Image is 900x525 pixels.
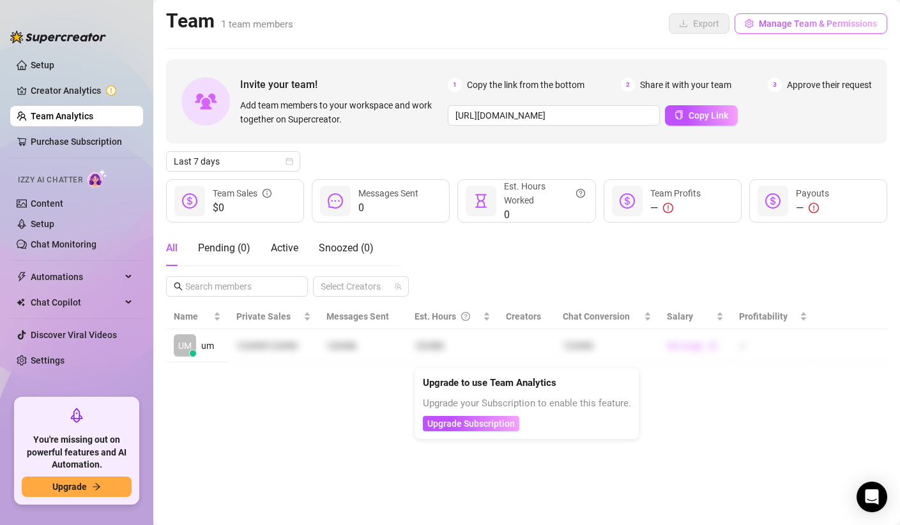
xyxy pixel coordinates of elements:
span: Copy Link [689,110,728,121]
span: Upgrade Subscription [427,418,515,429]
span: Copy the link from the bottom [467,78,584,92]
span: Upgrade [52,482,87,492]
img: logo-BBDzfeDw.svg [10,31,106,43]
a: Team Analytics [31,111,93,121]
a: Chat Monitoring [31,239,96,249]
span: question-circle [461,309,470,323]
div: — [796,200,829,216]
a: Purchase Subscription [31,131,133,152]
span: Team Profits [650,188,701,198]
span: 0 [358,200,418,216]
span: hourglass [473,193,489,209]
div: Team Sales [213,186,271,200]
span: dollar-circle [182,193,197,209]
span: Salary [667,311,693,322]
span: Active [271,242,298,254]
span: Chat Conversion [563,311,630,322]
span: arrow-right [92,482,101,491]
span: exclamation-circle [809,203,819,213]
a: Setup [31,219,54,229]
div: — [650,200,701,216]
span: Upgrade your Subscription to enable this feature. [423,397,631,409]
span: You're missing out on powerful features and AI Automation. [22,434,132,471]
div: Est. Hours [415,309,480,323]
span: $0 [213,200,271,216]
span: Invite your team! [240,77,448,92]
span: um [201,339,214,353]
span: Name [174,309,211,323]
span: setting [745,19,754,28]
span: Automations [31,267,121,287]
img: Chat Copilot [17,298,25,307]
span: Payouts [796,188,829,198]
span: 1 [448,78,462,92]
span: Last 7 days [174,152,293,171]
div: 123456 123456 [236,339,311,353]
span: 0 [504,207,584,223]
a: Setup [31,60,54,70]
td: 123456 [555,329,660,362]
a: Discover Viral Videos [31,330,117,340]
div: Open Intercom Messenger [857,482,887,512]
div: Est. Hours Worked [504,179,584,207]
div: All [166,240,178,256]
input: Search members [185,279,290,293]
button: Export [669,13,729,34]
span: Messages Sent [358,188,418,198]
a: Set wageedit [667,341,717,351]
span: dollar-circle [765,193,781,209]
span: Chat Copilot [31,292,121,313]
img: AI Chatter [88,169,107,188]
button: Copy Link [665,105,738,126]
span: Messages Sent [326,311,389,322]
span: Private Sales [236,311,291,322]
span: team [394,283,402,290]
span: info-circle [263,186,271,200]
th: Creators [498,304,555,329]
span: Approve their request [787,78,872,92]
span: Manage Team & Permissions [759,18,877,29]
span: Izzy AI Chatter [18,174,82,186]
span: rocket [69,408,84,423]
span: edit [708,341,717,350]
span: thunderbolt [17,272,27,282]
span: 3 [768,78,782,92]
span: exclamation-circle [663,203,673,213]
a: Settings [31,355,65,366]
a: Content [31,198,63,209]
button: Upgrade Subscription [423,416,519,431]
span: Snoozed ( 0 ) [319,242,374,254]
span: question-circle [576,179,585,207]
span: 2 [621,78,635,92]
button: Upgradearrow-right [22,477,132,497]
h2: Team [166,9,293,33]
span: dollar-circle [620,193,635,209]
span: Share it with your team [640,78,731,92]
span: copy [675,110,683,119]
span: message [328,193,343,209]
span: calendar [286,158,293,165]
td: — [731,329,815,362]
div: Pending ( 0 ) [198,240,250,256]
th: Name [166,304,229,329]
strong: Upgrade to use Team Analytics [423,377,556,388]
span: UM [178,339,192,353]
span: 1 team members [221,18,293,30]
div: 123456 [326,339,399,353]
div: 123456 [415,339,491,353]
button: Manage Team & Permissions [735,13,887,34]
span: Add team members to your workspace and work together on Supercreator. [240,98,443,126]
span: search [174,282,183,291]
span: Profitability [739,311,788,322]
a: Creator Analytics exclamation-circle [31,80,133,101]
